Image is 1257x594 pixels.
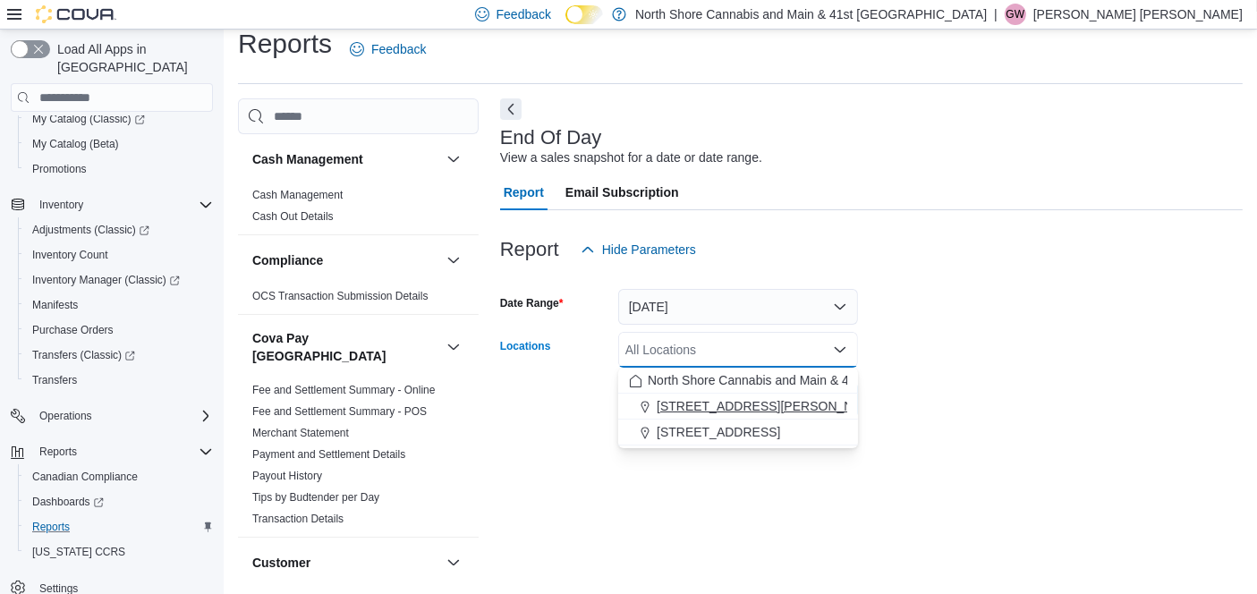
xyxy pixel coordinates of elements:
[833,343,847,357] button: Close list of options
[18,217,220,242] a: Adjustments (Classic)
[500,339,551,353] label: Locations
[252,404,427,419] span: Fee and Settlement Summary - POS
[573,232,703,267] button: Hide Parameters
[565,24,566,25] span: Dark Mode
[18,368,220,393] button: Transfers
[18,106,220,132] a: My Catalog (Classic)
[252,150,439,168] button: Cash Management
[4,439,220,464] button: Reports
[500,127,602,148] h3: End Of Day
[252,150,363,168] h3: Cash Management
[25,516,213,538] span: Reports
[18,318,220,343] button: Purchase Orders
[565,174,679,210] span: Email Subscription
[500,296,564,310] label: Date Range
[18,514,220,539] button: Reports
[4,403,220,429] button: Operations
[25,269,213,291] span: Inventory Manager (Classic)
[25,319,121,341] a: Purchase Orders
[32,137,119,151] span: My Catalog (Beta)
[39,409,92,423] span: Operations
[25,158,213,180] span: Promotions
[25,108,213,130] span: My Catalog (Classic)
[252,513,344,525] a: Transaction Details
[500,98,522,120] button: Next
[18,132,220,157] button: My Catalog (Beta)
[443,552,464,573] button: Customer
[504,174,544,210] span: Report
[32,373,77,387] span: Transfers
[32,112,145,126] span: My Catalog (Classic)
[25,516,77,538] a: Reports
[252,490,379,505] span: Tips by Budtender per Day
[252,289,429,303] span: OCS Transaction Submission Details
[25,491,111,513] a: Dashboards
[657,397,884,415] span: [STREET_ADDRESS][PERSON_NAME]
[18,489,220,514] a: Dashboards
[618,420,858,445] button: [STREET_ADDRESS]
[252,427,349,439] a: Merchant Statement
[443,148,464,170] button: Cash Management
[252,426,349,440] span: Merchant Statement
[602,241,696,259] span: Hide Parameters
[32,441,84,462] button: Reports
[500,239,559,260] h3: Report
[32,298,78,312] span: Manifests
[25,294,85,316] a: Manifests
[618,368,858,445] div: Choose from the following options
[4,192,220,217] button: Inventory
[18,343,220,368] a: Transfers (Classic)
[500,148,762,167] div: View a sales snapshot for a date or date range.
[1033,4,1243,25] p: [PERSON_NAME] [PERSON_NAME]
[252,290,429,302] a: OCS Transaction Submission Details
[252,470,322,482] a: Payout History
[252,210,334,223] a: Cash Out Details
[252,384,436,396] a: Fee and Settlement Summary - Online
[443,250,464,271] button: Compliance
[39,198,83,212] span: Inventory
[18,539,220,564] button: [US_STATE] CCRS
[32,273,180,287] span: Inventory Manager (Classic)
[18,464,220,489] button: Canadian Compliance
[18,293,220,318] button: Manifests
[1006,4,1024,25] span: GW
[252,251,439,269] button: Compliance
[25,344,142,366] a: Transfers (Classic)
[25,319,213,341] span: Purchase Orders
[25,244,213,266] span: Inventory Count
[32,194,213,216] span: Inventory
[32,495,104,509] span: Dashboards
[32,323,114,337] span: Purchase Orders
[25,466,145,488] a: Canadian Compliance
[25,108,152,130] a: My Catalog (Classic)
[25,466,213,488] span: Canadian Compliance
[618,289,858,325] button: [DATE]
[371,40,426,58] span: Feedback
[252,554,439,572] button: Customer
[25,369,84,391] a: Transfers
[252,469,322,483] span: Payout History
[32,248,108,262] span: Inventory Count
[252,189,343,201] a: Cash Management
[36,5,116,23] img: Cova
[1005,4,1026,25] div: Griffin Wright
[32,545,125,559] span: [US_STATE] CCRS
[238,184,479,234] div: Cash Management
[618,368,858,394] button: North Shore Cannabis and Main & 41st [GEOGRAPHIC_DATA]
[25,219,157,241] a: Adjustments (Classic)
[25,158,94,180] a: Promotions
[252,188,343,202] span: Cash Management
[252,554,310,572] h3: Customer
[32,441,213,462] span: Reports
[252,209,334,224] span: Cash Out Details
[25,133,213,155] span: My Catalog (Beta)
[994,4,998,25] p: |
[635,4,987,25] p: North Shore Cannabis and Main & 41st [GEOGRAPHIC_DATA]
[252,491,379,504] a: Tips by Budtender per Day
[32,348,135,362] span: Transfers (Classic)
[25,294,213,316] span: Manifests
[18,157,220,182] button: Promotions
[32,520,70,534] span: Reports
[238,379,479,537] div: Cova Pay [GEOGRAPHIC_DATA]
[32,223,149,237] span: Adjustments (Classic)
